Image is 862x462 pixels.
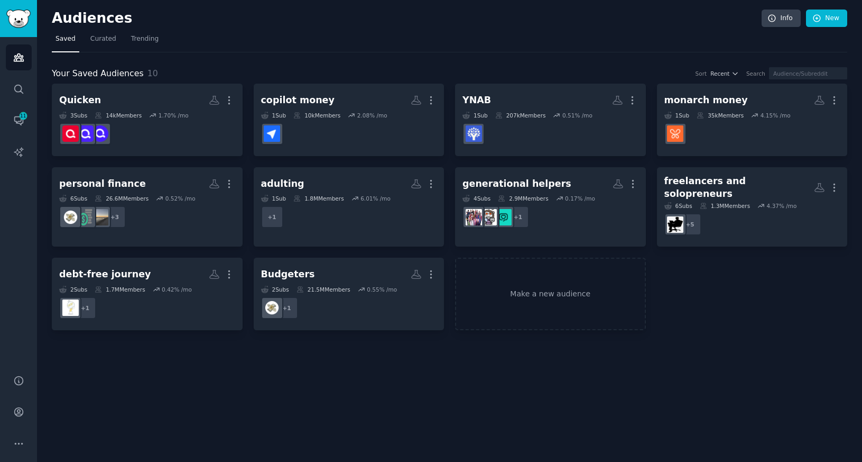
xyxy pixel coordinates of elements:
span: Saved [55,34,76,44]
div: 0.52 % /mo [165,195,196,202]
a: Budgeters2Subs21.5MMembers0.55% /mo+1budget [254,258,444,330]
div: 0.55 % /mo [367,286,397,293]
div: 1.7M Members [95,286,145,293]
div: 3 Sub s [59,112,87,119]
img: GummySearch logo [6,10,31,28]
div: + 1 [507,206,529,228]
span: 11 [18,112,28,120]
a: copilot money1Sub10kMembers2.08% /mocopilotmoney [254,84,444,156]
div: copilot money [261,94,335,107]
a: Quicken3Subs14kMembers1.70% /moQuickenOfficialsimplifimoneyquicken [52,84,243,156]
a: YNAB1Sub207kMembers0.51% /moynab [455,84,646,156]
img: FinancialPlanning [77,209,94,225]
div: 35k Members [697,112,744,119]
a: adulting1Sub1.8MMembers6.01% /mo+1 [254,167,444,247]
div: + 5 [679,213,701,235]
input: Audience/Subreddit [769,67,847,79]
a: generational helpers4Subs2.9MMembers0.17% /mo+1MommitworkingmomsAgingParents [455,167,646,247]
div: + 1 [74,297,96,319]
div: 4 Sub s [462,195,490,202]
div: 1.8M Members [293,195,344,202]
div: 1 Sub [261,112,286,119]
img: workingmoms [480,209,497,225]
a: 11 [6,107,32,133]
button: Recent [710,70,739,77]
img: DebtAdvice [62,300,79,316]
h2: Audiences [52,10,762,27]
img: Mommit [495,209,512,225]
img: quicken [62,125,79,142]
img: budget [62,209,79,225]
div: 14k Members [95,112,142,119]
span: 10 [147,68,158,78]
div: Budgeters [261,268,315,281]
div: Search [746,70,765,77]
a: Info [762,10,801,28]
div: + 1 [261,206,283,228]
div: 0.17 % /mo [565,195,595,202]
img: AgingParents [466,209,482,225]
div: personal finance [59,177,146,191]
img: MonarchMoney [667,125,683,142]
div: 0.42 % /mo [162,286,192,293]
img: Freelancers [667,216,683,233]
div: 10k Members [293,112,340,119]
div: 2 Sub s [261,286,289,293]
div: 1 Sub [664,112,690,119]
div: 4.37 % /mo [767,202,797,210]
div: 207k Members [495,112,546,119]
img: ynab [466,125,482,142]
img: retirement [92,209,108,225]
a: Curated [87,31,120,52]
div: adulting [261,177,304,191]
div: debt-free journey [59,268,151,281]
div: 26.6M Members [95,195,149,202]
div: generational helpers [462,177,571,191]
div: 1.70 % /mo [159,112,189,119]
a: personal finance6Subs26.6MMembers0.52% /mo+3retirementFinancialPlanningbudget [52,167,243,247]
div: + 3 [104,206,126,228]
a: monarch money1Sub35kMembers4.15% /moMonarchMoney [657,84,848,156]
a: freelancers and solopreneurs6Subs1.3MMembers4.37% /mo+5Freelancers [657,167,848,247]
span: Your Saved Audiences [52,67,144,80]
div: Quicken [59,94,101,107]
div: YNAB [462,94,491,107]
img: budget [264,300,280,316]
div: Sort [696,70,707,77]
img: simplifimoney [77,125,94,142]
div: 21.5M Members [296,286,350,293]
a: Saved [52,31,79,52]
a: Make a new audience [455,258,646,330]
span: Curated [90,34,116,44]
span: Recent [710,70,729,77]
img: copilotmoney [264,125,280,142]
div: 2 Sub s [59,286,87,293]
a: debt-free journey2Subs1.7MMembers0.42% /mo+1DebtAdvice [52,258,243,330]
div: 1 Sub [261,195,286,202]
div: 6 Sub s [664,202,692,210]
div: 6.01 % /mo [360,195,391,202]
div: 1 Sub [462,112,488,119]
div: 6 Sub s [59,195,87,202]
div: 0.51 % /mo [562,112,592,119]
div: monarch money [664,94,748,107]
a: New [806,10,847,28]
div: 2.08 % /mo [357,112,387,119]
img: QuickenOfficial [92,125,108,142]
span: Trending [131,34,159,44]
div: 4.15 % /mo [761,112,791,119]
a: Trending [127,31,162,52]
div: freelancers and solopreneurs [664,175,814,201]
div: + 1 [276,297,298,319]
div: 2.9M Members [498,195,548,202]
div: 1.3M Members [700,202,750,210]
